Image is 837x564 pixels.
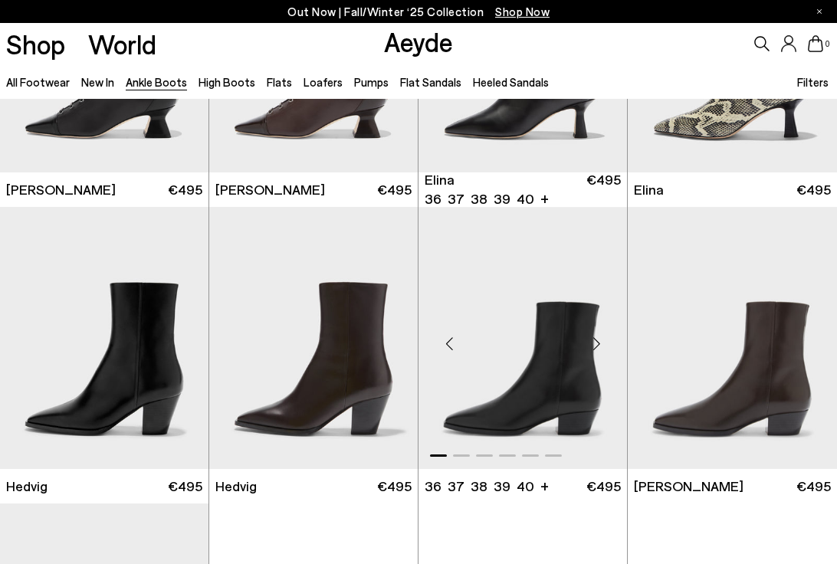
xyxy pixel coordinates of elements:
[517,477,534,496] li: 40
[209,469,418,503] a: Hedvig €495
[209,207,418,469] img: Hedvig Cowboy Ankle Boots
[377,477,412,496] span: €495
[796,477,831,496] span: €495
[628,469,837,503] a: [PERSON_NAME] €495
[573,321,619,367] div: Next slide
[808,35,823,52] a: 0
[6,31,65,57] a: Shop
[419,172,627,207] a: Elina 36 37 38 39 40 + €495
[287,2,550,21] p: Out Now | Fall/Winter ‘25 Collection
[419,207,627,469] div: 1 / 6
[354,75,389,89] a: Pumps
[425,170,455,189] span: Elina
[471,189,487,208] li: 38
[473,75,549,89] a: Heeled Sandals
[796,180,831,199] span: €495
[586,170,621,208] span: €495
[377,180,412,199] span: €495
[586,477,621,496] span: €495
[199,75,255,89] a: High Boots
[540,188,549,208] li: +
[419,207,627,469] a: Next slide Previous slide
[419,207,627,469] img: Baba Pointed Cowboy Boots
[471,477,487,496] li: 38
[6,477,48,496] span: Hedvig
[425,189,530,208] ul: variant
[425,189,441,208] li: 36
[6,75,70,89] a: All Footwear
[425,477,441,496] li: 36
[400,75,461,89] a: Flat Sandals
[419,469,627,503] a: 36 37 38 39 40 + €495
[88,31,156,57] a: World
[628,172,837,207] a: Elina €495
[634,180,664,199] span: Elina
[628,207,837,469] img: Baba Pointed Cowboy Boots
[126,75,187,89] a: Ankle Boots
[215,477,257,496] span: Hedvig
[634,477,743,496] span: [PERSON_NAME]
[425,477,530,496] ul: variant
[797,75,829,89] span: Filters
[628,207,837,469] div: 1 / 6
[168,180,202,199] span: €495
[494,477,510,496] li: 39
[448,477,464,496] li: 37
[267,75,292,89] a: Flats
[517,189,534,208] li: 40
[426,321,472,367] div: Previous slide
[81,75,114,89] a: New In
[823,40,831,48] span: 0
[304,75,343,89] a: Loafers
[495,5,550,18] span: Navigate to /collections/new-in
[168,477,202,496] span: €495
[6,180,116,199] span: [PERSON_NAME]
[215,180,325,199] span: [PERSON_NAME]
[448,189,464,208] li: 37
[494,189,510,208] li: 39
[384,25,453,57] a: Aeyde
[209,172,418,207] a: [PERSON_NAME] €495
[540,475,549,496] li: +
[628,207,837,469] a: Next slide Previous slide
